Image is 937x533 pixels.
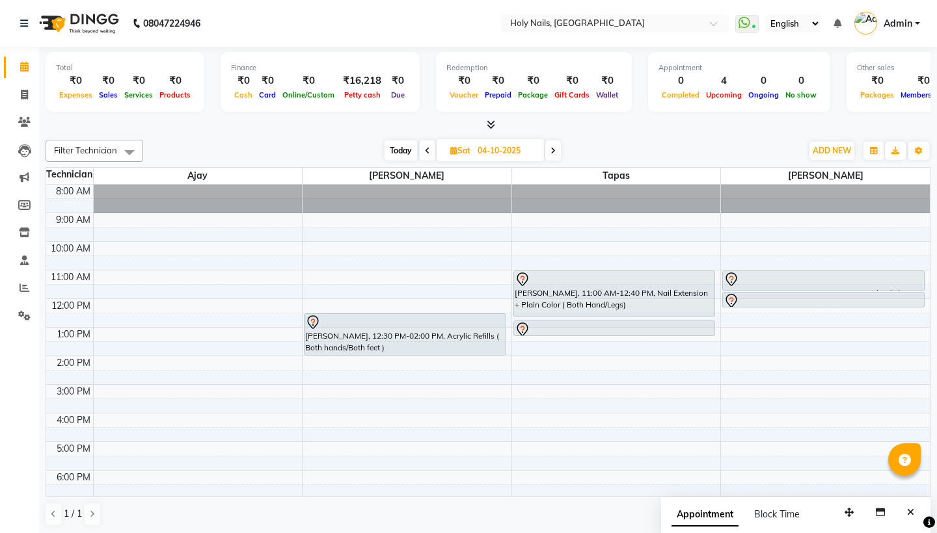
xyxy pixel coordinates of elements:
div: 0 [659,73,703,88]
div: 3:00 PM [54,385,93,398]
span: Wallet [593,90,621,99]
div: Technician [46,168,93,181]
span: Cash [231,90,256,99]
span: Prepaid [482,90,515,99]
span: Voucher [446,90,482,99]
span: Due [388,90,408,99]
span: Completed [659,90,703,99]
span: Products [156,90,194,99]
div: 1:00 PM [54,328,93,341]
div: 11:00 AM [48,270,93,284]
div: ₹0 [551,73,593,88]
div: ₹0 [121,73,156,88]
span: Online/Custom [279,90,338,99]
span: Ajay [94,168,303,184]
div: 0 [745,73,782,88]
div: ₹0 [387,73,409,88]
div: ₹0 [593,73,621,88]
span: No show [782,90,820,99]
span: 1 / 1 [64,507,82,521]
div: 6:00 PM [54,471,93,484]
div: [PERSON_NAME], 12:30 PM-02:00 PM, Acrylic Refills ( Both hands/Both feet ) [305,314,506,355]
span: Appointment [672,503,739,526]
div: 8:00 AM [53,185,93,198]
div: ₹0 [156,73,194,88]
button: ADD NEW [809,142,854,160]
div: 10:00 AM [48,242,93,255]
span: Sat [447,146,474,155]
div: 9:00 AM [53,213,93,227]
span: Today [385,140,417,161]
div: ₹0 [96,73,121,88]
div: ₹0 [857,73,897,88]
span: [PERSON_NAME] [721,168,930,184]
span: Petty cash [341,90,384,99]
div: Redemption [446,62,621,73]
img: logo [33,5,122,42]
div: [PERSON_NAME], 12:45 PM-01:20 PM, Toe Gel Polish [514,321,715,335]
span: Package [515,90,551,99]
span: Expenses [56,90,96,99]
div: 2:00 PM [54,356,93,370]
span: Upcoming [703,90,745,99]
div: ₹0 [446,73,482,88]
div: [PERSON_NAME], 11:00 AM-12:40 PM, Nail Extension + Plain Color ( Both Hand/Legs) [514,271,715,317]
div: [PERSON_NAME], 11:45 AM-12:20 PM, Toe Gel Polish [723,292,924,307]
div: Appointment [659,62,820,73]
span: [PERSON_NAME] [303,168,511,184]
span: Card [256,90,279,99]
div: 4 [703,73,745,88]
span: Packages [857,90,897,99]
span: Filter Technician [54,145,117,155]
span: Services [121,90,156,99]
div: Total [56,62,194,73]
div: ₹0 [56,73,96,88]
span: Admin [884,17,912,31]
span: Block Time [754,508,800,520]
iframe: chat widget [882,481,924,520]
div: [PERSON_NAME], 11:00 AM-11:45 AM, Gel Polish-Shellac (Both Hands/Legs) [723,271,924,291]
div: ₹16,218 [338,73,387,88]
input: 2025-10-04 [474,141,539,161]
span: Tapas [512,168,721,184]
div: 0 [782,73,820,88]
span: Sales [96,90,121,99]
img: Admin [854,12,877,34]
div: ₹0 [482,73,515,88]
div: 12:00 PM [49,299,93,313]
div: 4:00 PM [54,413,93,427]
span: Ongoing [745,90,782,99]
div: ₹0 [279,73,338,88]
span: ADD NEW [813,146,851,155]
div: 5:00 PM [54,442,93,456]
b: 08047224946 [143,5,200,42]
div: Finance [231,62,409,73]
div: ₹0 [256,73,279,88]
span: Gift Cards [551,90,593,99]
div: ₹0 [515,73,551,88]
div: ₹0 [231,73,256,88]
